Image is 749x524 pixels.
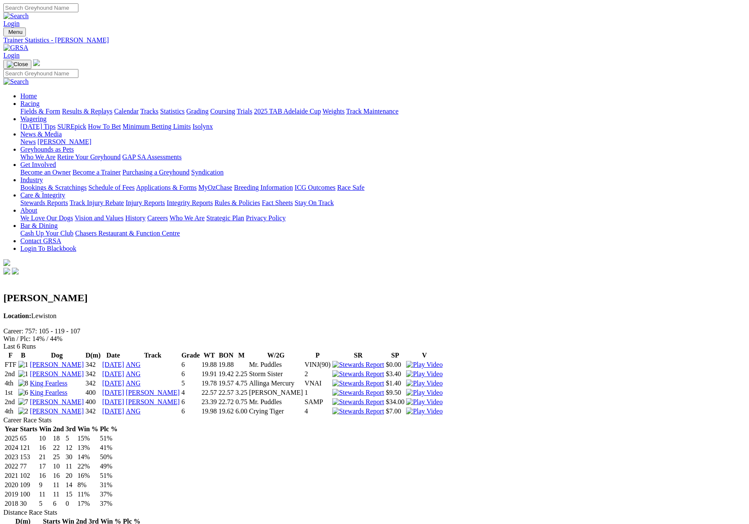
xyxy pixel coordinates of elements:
[126,408,141,415] a: ANG
[65,434,76,443] td: 5
[20,108,60,115] a: Fields & Form
[57,123,86,130] a: SUREpick
[248,370,303,378] td: Storm Sister
[3,69,78,78] input: Search
[160,108,185,115] a: Statistics
[39,471,52,480] td: 16
[20,169,746,176] div: Get Involved
[19,434,38,443] td: 65
[77,434,99,443] td: 15%
[406,361,443,368] a: View replay
[19,453,38,461] td: 153
[248,407,303,416] td: Crying Tiger
[53,444,64,452] td: 22
[147,214,168,222] a: Careers
[65,444,76,452] td: 12
[123,123,191,130] a: Minimum Betting Limits
[191,169,223,176] a: Syndication
[406,370,443,378] img: Play Video
[18,361,28,369] img: 1
[75,230,180,237] a: Chasers Restaurant & Function Centre
[20,230,73,237] a: Cash Up Your Club
[3,343,746,350] div: Last 6 Runs
[406,361,443,369] img: Play Video
[3,509,746,516] div: Distance Race Stats
[218,407,234,416] td: 19.62
[4,379,17,388] td: 4th
[30,361,84,368] a: [PERSON_NAME]
[3,259,10,266] img: logo-grsa-white.png
[20,237,61,244] a: Contact GRSA
[77,462,99,471] td: 22%
[406,389,443,396] a: View replay
[3,312,31,319] b: Location:
[57,153,121,161] a: Retire Your Greyhound
[77,453,99,461] td: 14%
[181,407,200,416] td: 6
[3,416,746,424] div: Career Race Stats
[181,379,200,388] td: 5
[20,100,39,107] a: Racing
[30,389,67,396] a: King Fearless
[85,370,101,378] td: 342
[235,398,248,406] td: 0.75
[102,380,124,387] a: [DATE]
[136,184,197,191] a: Applications & Forms
[201,360,217,369] td: 19.88
[126,398,180,405] a: [PERSON_NAME]
[385,407,405,416] td: $7.00
[3,36,746,44] div: Trainer Statistics - [PERSON_NAME]
[406,408,443,415] a: View replay
[125,199,165,206] a: Injury Reports
[30,408,84,415] a: [PERSON_NAME]
[20,222,58,229] a: Bar & Dining
[218,398,234,406] td: 22.72
[406,398,443,406] img: Play Video
[19,471,38,480] td: 102
[385,360,405,369] td: $0.00
[126,361,141,368] a: ANG
[100,481,118,489] td: 31%
[20,146,74,153] a: Greyhounds as Pets
[3,28,26,36] button: Toggle navigation
[20,207,37,214] a: About
[140,108,159,115] a: Tracks
[218,370,234,378] td: 19.42
[30,380,67,387] a: King Fearless
[304,360,331,369] td: VINJ(90)
[3,327,23,335] span: Career:
[218,388,234,397] td: 22.57
[332,370,384,378] img: Stewards Report
[406,370,443,377] a: View replay
[126,370,141,377] a: ANG
[201,351,217,360] th: WT
[20,176,43,183] a: Industry
[406,389,443,396] img: Play Video
[77,444,99,452] td: 13%
[4,370,17,378] td: 2nd
[70,199,124,206] a: Track Injury Rebate
[406,398,443,405] a: View replay
[85,351,101,360] th: D(m)
[262,199,293,206] a: Fact Sheets
[39,434,52,443] td: 10
[19,481,38,489] td: 109
[295,199,334,206] a: Stay On Track
[19,425,38,433] th: Starts
[65,462,76,471] td: 11
[235,407,248,416] td: 6.00
[3,52,19,59] a: Login
[4,490,19,499] td: 2019
[77,425,99,433] th: Win %
[19,490,38,499] td: 100
[20,199,746,207] div: Care & Integrity
[102,361,124,368] a: [DATE]
[123,169,189,176] a: Purchasing a Greyhound
[3,78,29,86] img: Search
[181,398,200,406] td: 6
[214,199,260,206] a: Rules & Policies
[235,379,248,388] td: 4.75
[20,138,746,146] div: News & Media
[20,123,746,130] div: Wagering
[102,408,124,415] a: [DATE]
